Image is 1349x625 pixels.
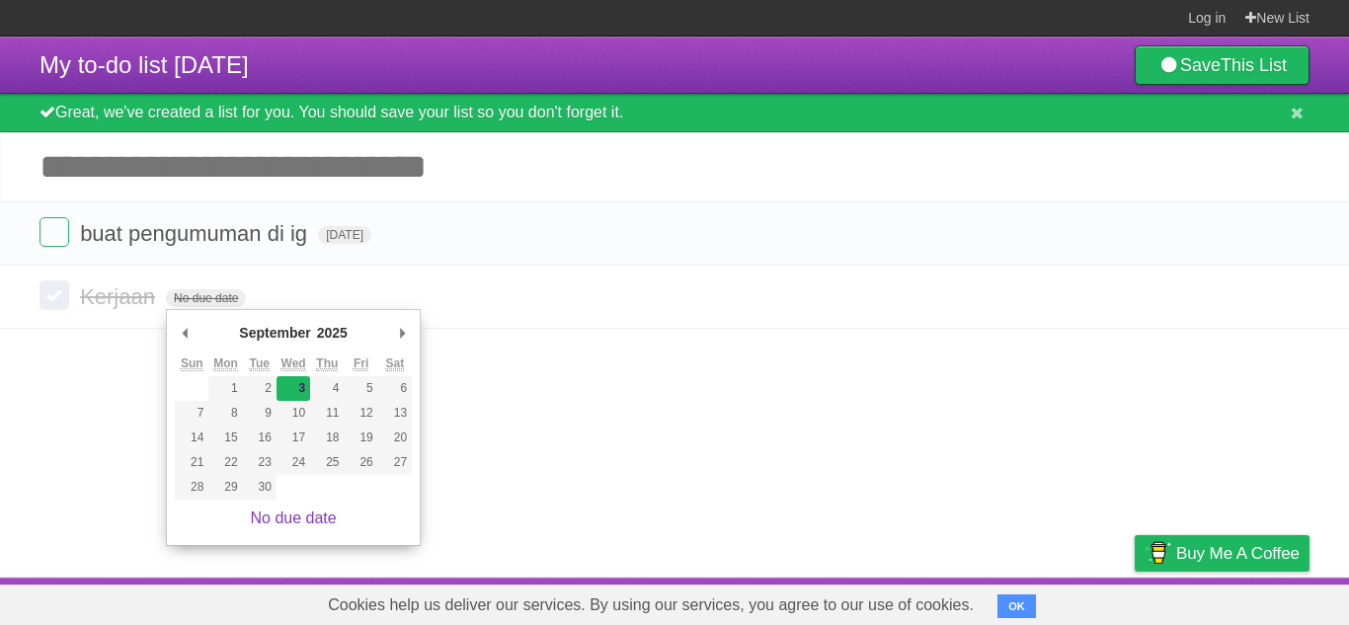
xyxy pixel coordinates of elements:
button: 6 [378,376,412,401]
b: This List [1221,55,1287,75]
img: Buy me a coffee [1145,536,1171,570]
button: 1 [208,376,242,401]
a: No due date [251,509,337,526]
button: 5 [345,376,378,401]
button: 17 [277,426,310,450]
button: Next Month [392,318,412,348]
abbr: Sunday [181,356,203,371]
button: 14 [175,426,208,450]
a: Developers [937,583,1017,620]
a: Buy me a coffee [1135,535,1309,572]
button: 28 [175,475,208,500]
button: 21 [175,450,208,475]
button: 8 [208,401,242,426]
abbr: Wednesday [281,356,306,371]
button: 2 [243,376,277,401]
button: 27 [378,450,412,475]
abbr: Monday [213,356,238,371]
label: Done [40,280,69,310]
button: 16 [243,426,277,450]
button: 3 [277,376,310,401]
a: Terms [1042,583,1085,620]
abbr: Friday [354,356,368,371]
button: 12 [345,401,378,426]
button: 29 [208,475,242,500]
button: 30 [243,475,277,500]
button: 10 [277,401,310,426]
abbr: Thursday [316,356,338,371]
label: Done [40,217,69,247]
button: 13 [378,401,412,426]
button: 7 [175,401,208,426]
button: 15 [208,426,242,450]
a: Privacy [1109,583,1160,620]
button: 19 [345,426,378,450]
a: Suggest a feature [1185,583,1309,620]
button: 26 [345,450,378,475]
span: Cookies help us deliver our services. By using our services, you agree to our use of cookies. [308,586,993,625]
button: 9 [243,401,277,426]
button: 23 [243,450,277,475]
span: Kerjaan [80,284,160,309]
abbr: Tuesday [250,356,270,371]
button: 22 [208,450,242,475]
div: September [236,318,313,348]
div: 2025 [314,318,351,348]
button: 4 [310,376,344,401]
button: Previous Month [175,318,195,348]
span: [DATE] [318,226,371,244]
a: SaveThis List [1135,45,1309,85]
span: My to-do list [DATE] [40,51,249,78]
span: buat pengumuman di ig [80,221,312,246]
abbr: Saturday [386,356,405,371]
button: OK [997,594,1036,618]
button: 20 [378,426,412,450]
span: Buy me a coffee [1176,536,1300,571]
span: No due date [166,289,246,307]
a: About [872,583,913,620]
button: 11 [310,401,344,426]
button: 18 [310,426,344,450]
button: 24 [277,450,310,475]
button: 25 [310,450,344,475]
